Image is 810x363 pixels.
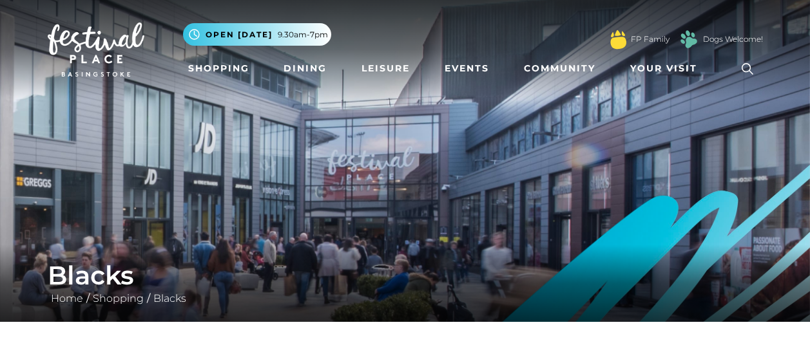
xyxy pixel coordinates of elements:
a: Dining [278,57,332,80]
a: Community [519,57,601,80]
a: Dogs Welcome! [703,33,763,45]
a: Leisure [356,57,415,80]
a: Events [439,57,494,80]
a: Shopping [90,292,147,304]
a: Blacks [150,292,189,304]
span: 9.30am-7pm [278,29,328,41]
h1: Blacks [48,260,763,291]
div: / / [38,260,773,306]
a: Shopping [183,57,255,80]
button: Open [DATE] 9.30am-7pm [183,23,331,46]
img: Festival Place Logo [48,23,144,77]
a: Home [48,292,86,304]
a: FP Family [631,33,670,45]
span: Open [DATE] [206,29,273,41]
span: Your Visit [630,62,697,75]
a: Your Visit [625,57,709,80]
